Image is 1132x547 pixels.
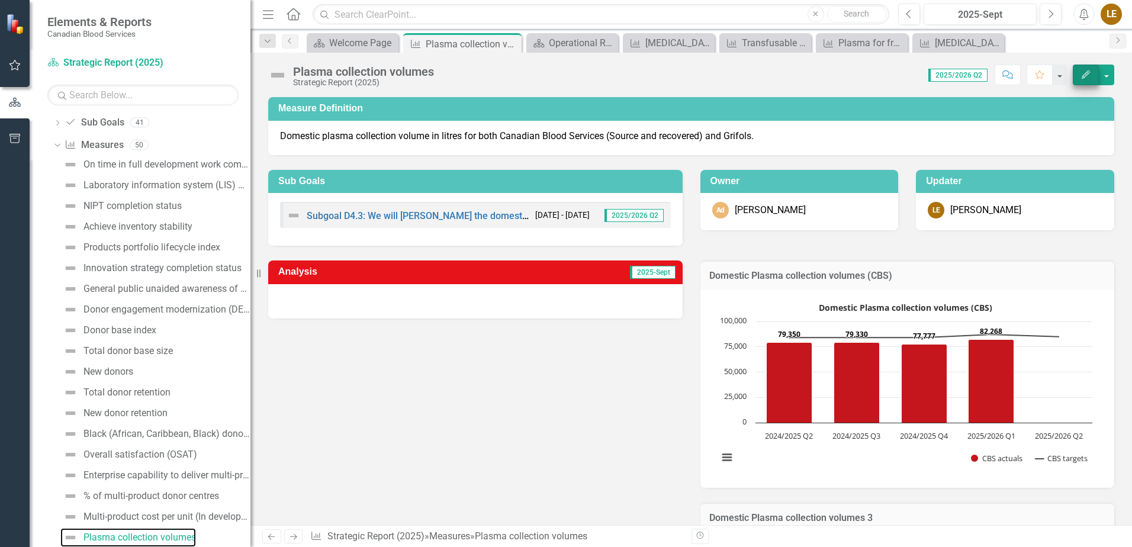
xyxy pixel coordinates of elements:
text: 50,000 [724,366,747,377]
img: Not Defined [63,157,78,172]
div: Enterprise capability to deliver multi-product ambition [83,470,250,481]
a: Strategic Report (2025) [327,530,424,542]
img: Not Defined [63,406,78,420]
a: Total donor base size [60,342,173,361]
input: Search ClearPoint... [313,4,889,25]
a: Transfusable plasma collections (litres) [722,36,808,50]
text: 75,000 [724,340,747,351]
a: Welcome Page [310,36,395,50]
a: Sub Goals [65,116,124,130]
a: Donor engagement modernization (DEM) [60,300,250,319]
img: Not Defined [63,220,78,234]
div: Plasma collection volumes [475,530,587,542]
div: % of multi-product donor centres [83,491,219,501]
a: New donors [60,362,133,381]
span: Elements & Reports [47,15,152,29]
div: Welcome Page [329,36,395,50]
div: Domestic Plasma collection volumes (CBS). Highcharts interactive chart. [712,298,1103,476]
h3: Owner [710,176,893,186]
path: 2024/2025 Q4, 77,777. CBS actuals. [901,344,947,423]
div: Donor engagement modernization (DEM) [83,304,250,315]
a: Enterprise capability to deliver multi-product ambition [60,466,250,485]
text: 77,777 [913,331,935,341]
text: 2025/2026 Q2 [1034,430,1082,441]
a: General public unaided awareness of CBS [60,279,250,298]
img: ClearPoint Strategy [6,13,27,34]
div: » » [310,530,682,543]
div: Transfusable plasma collections (litres) [742,36,808,50]
a: Subgoal D4.3: We will [PERSON_NAME] the domestic immunoglobulin supply chain in [GEOGRAPHIC_DATA]. [307,210,762,221]
div: New donor retention [83,408,168,419]
div: [MEDICAL_DATA] platelet collections [935,36,1001,50]
div: Laboratory information system (LIS) modernization [83,180,250,191]
small: Canadian Blood Services [47,29,152,38]
a: Measures [429,530,470,542]
a: Measures [65,139,123,152]
a: Innovation strategy completion status [60,259,242,278]
h3: Domestic Plasma collection volumes (CBS) [709,271,1106,281]
a: Products portfolio lifecycle index [60,238,220,257]
h3: Analysis [278,266,459,277]
a: NIPT completion status [60,197,182,215]
img: Not Defined [63,199,78,213]
img: Not Defined [63,178,78,192]
button: View chart menu, Domestic Plasma collection volumes (CBS) [719,449,735,466]
a: Plasma for fractionation (litres collected) [819,36,905,50]
text: 2024/2025 Q3 [832,430,880,441]
a: Multi-product cost per unit (In development) [60,507,250,526]
img: Not Defined [287,208,301,223]
div: Achieve inventory stability [83,221,192,232]
text: 79,350 [778,329,800,339]
span: 2025/2026 Q2 [604,209,664,222]
div: Overall satisfaction (OSAT) [83,449,197,460]
img: Not Defined [63,427,78,441]
button: Show CBS targets [1035,453,1088,464]
div: Donor base index [83,325,156,336]
img: Not Defined [63,240,78,255]
small: [DATE] - [DATE] [535,210,590,221]
text: 2024/2025 Q2 [765,430,813,441]
div: [MEDICAL_DATA] collections [645,36,712,50]
div: [PERSON_NAME] [950,204,1021,217]
a: Overall satisfaction (OSAT) [60,445,197,464]
img: Not Defined [63,261,78,275]
h3: Sub Goals [278,176,677,186]
div: 2025-Sept [928,8,1033,22]
g: CBS actuals, series 1 of 2. Bar series with 5 bars. [766,321,1059,423]
button: Search [827,6,886,22]
text: 2025/2026 Q1 [967,430,1015,441]
h3: Domestic Plasma collection volumes 3 [709,513,1106,523]
div: Multi-product cost per unit (In development) [83,511,250,522]
span: 2025-Sept [630,266,676,279]
path: 2024/2025 Q3, 79,330. CBS actuals. [834,342,879,423]
text: 82,268 [980,326,1002,336]
img: Not Defined [63,530,78,545]
input: Search Below... [47,85,239,105]
text: 0 [742,416,747,427]
img: Not Defined [63,510,78,524]
a: Donor base index [60,321,156,340]
div: LE [928,202,944,218]
button: 2025-Sept [924,4,1037,25]
img: Not Defined [63,385,78,400]
div: Plasma collection volumes [426,37,519,52]
text: Domestic Plasma collection volumes (CBS) [818,302,992,313]
div: Ad [712,202,729,218]
div: Black (African, Caribbean, Black) donor base size (WB, Stem) [83,429,250,439]
div: LE [1101,4,1122,25]
text: 25,000 [724,391,747,401]
a: % of multi-product donor centres [60,487,219,506]
span: 2025/2026 Q2 [928,69,988,82]
div: NIPT completion status [83,201,182,211]
a: Strategic Report (2025) [47,56,195,70]
a: [MEDICAL_DATA] platelet collections [915,36,1001,50]
img: Not Defined [63,303,78,317]
img: Not Defined [63,489,78,503]
a: Total donor retention [60,383,171,402]
div: Plasma for fractionation (litres collected) [838,36,905,50]
path: 2025/2026 Q1, 82,268. CBS actuals. [968,339,1014,423]
img: Not Defined [268,66,287,85]
h3: Updater [926,176,1108,186]
div: Operational Reports [549,36,615,50]
div: Plasma collection volumes [83,532,196,543]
